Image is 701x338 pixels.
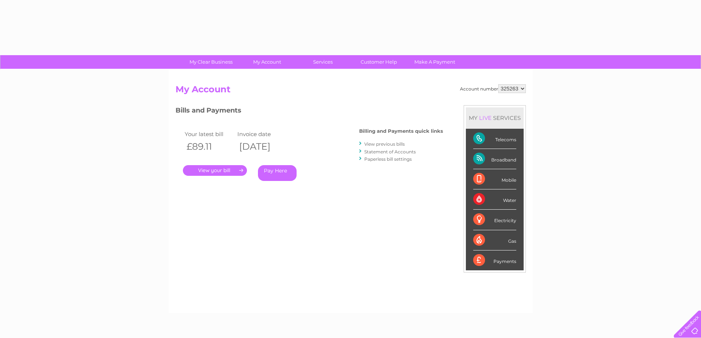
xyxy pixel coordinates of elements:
a: Make A Payment [404,55,465,69]
a: View previous bills [364,141,405,147]
div: Broadband [473,149,516,169]
a: Services [293,55,353,69]
h3: Bills and Payments [176,105,443,118]
div: LIVE [478,114,493,121]
div: Account number [460,84,526,93]
a: . [183,165,247,176]
div: Electricity [473,210,516,230]
div: Payments [473,250,516,270]
th: [DATE] [236,139,288,154]
h4: Billing and Payments quick links [359,128,443,134]
a: Customer Help [348,55,409,69]
div: Water [473,189,516,210]
a: Pay Here [258,165,297,181]
div: MY SERVICES [466,107,524,128]
a: Paperless bill settings [364,156,412,162]
td: Invoice date [236,129,288,139]
a: My Clear Business [181,55,241,69]
div: Gas [473,230,516,250]
div: Mobile [473,169,516,189]
h2: My Account [176,84,526,98]
div: Telecoms [473,129,516,149]
td: Your latest bill [183,129,236,139]
a: Statement of Accounts [364,149,416,154]
th: £89.11 [183,139,236,154]
a: My Account [237,55,297,69]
